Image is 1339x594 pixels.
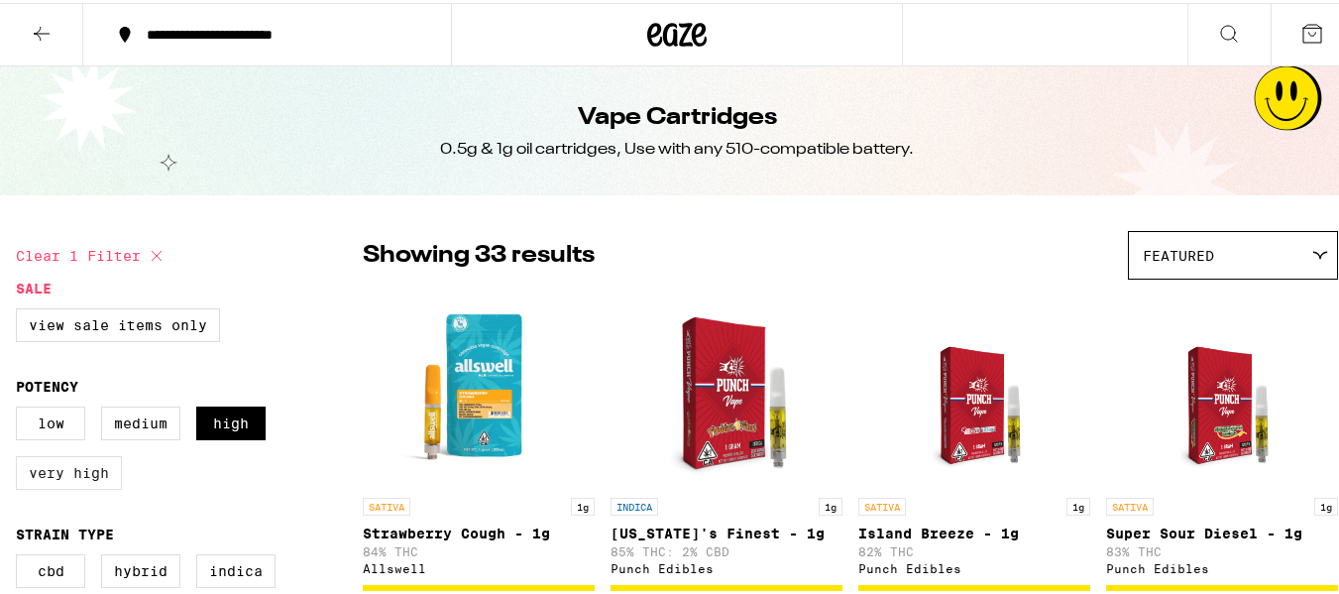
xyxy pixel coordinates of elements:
p: 85% THC: 2% CBD [611,542,842,555]
div: 0.5g & 1g oil cartridges, Use with any 510-compatible battery. [440,136,914,158]
p: INDICA [611,495,658,513]
legend: Strain Type [16,524,114,539]
span: Featured [1143,245,1214,261]
img: Punch Edibles - Island Breeze - 1g [898,287,1052,485]
p: [US_STATE]'s Finest - 1g [611,523,842,538]
label: Hybrid [101,551,180,585]
a: Open page for Florida's Finest - 1g from Punch Edibles [611,287,842,582]
p: 1g [571,495,595,513]
label: High [196,404,266,437]
img: Punch Edibles - Florida's Finest - 1g [627,287,826,485]
label: View Sale Items Only [16,305,220,339]
a: Open page for Island Breeze - 1g from Punch Edibles [858,287,1090,582]
p: Island Breeze - 1g [858,523,1090,538]
legend: Potency [16,376,78,392]
img: Punch Edibles - Super Sour Diesel - 1g [1146,287,1299,485]
p: SATIVA [363,495,410,513]
label: Medium [101,404,180,437]
div: Allswell [363,559,595,572]
p: 82% THC [858,542,1090,555]
p: 83% THC [1106,542,1338,555]
label: Indica [196,551,276,585]
p: Super Sour Diesel - 1g [1106,523,1338,538]
p: 1g [819,495,842,513]
div: Punch Edibles [1106,559,1338,572]
p: 84% THC [363,542,595,555]
label: Very High [16,453,122,487]
div: Punch Edibles [611,559,842,572]
h1: Vape Cartridges [578,98,777,132]
a: Open page for Strawberry Cough - 1g from Allswell [363,287,595,582]
legend: Sale [16,278,52,294]
label: Low [16,404,85,437]
p: 1g [1066,495,1090,513]
p: Showing 33 results [363,236,595,270]
button: Clear 1 filter [16,228,168,278]
p: 1g [1314,495,1338,513]
a: Open page for Super Sour Diesel - 1g from Punch Edibles [1106,287,1338,582]
img: Allswell - Strawberry Cough - 1g [380,287,578,485]
div: Punch Edibles [858,559,1090,572]
label: CBD [16,551,85,585]
p: Strawberry Cough - 1g [363,523,595,538]
p: SATIVA [858,495,906,513]
p: SATIVA [1106,495,1154,513]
